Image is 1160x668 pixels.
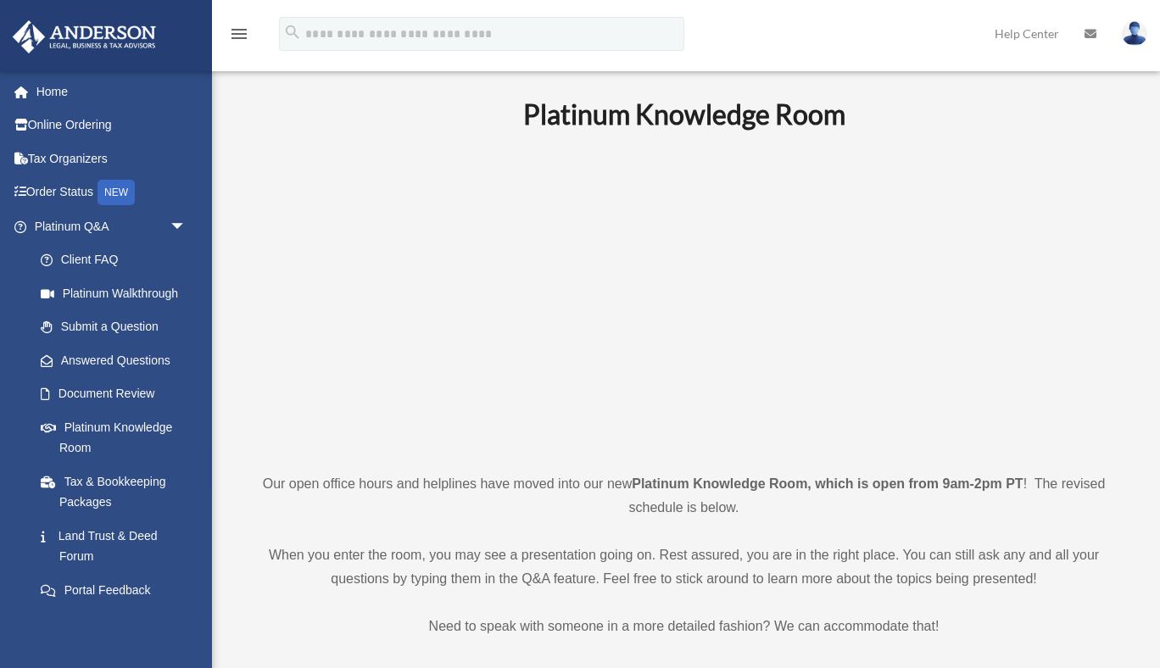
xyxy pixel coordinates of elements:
[242,543,1126,591] p: When you enter the room, you may see a presentation going on. Rest assured, you are in the right ...
[12,75,212,109] a: Home
[8,20,161,53] img: Anderson Advisors Platinum Portal
[523,97,845,131] b: Platinum Knowledge Room
[12,109,212,142] a: Online Ordering
[283,23,302,42] i: search
[12,209,212,243] a: Platinum Q&Aarrow_drop_down
[12,142,212,175] a: Tax Organizers
[632,476,1023,491] strong: Platinum Knowledge Room, which is open from 9am-2pm PT
[24,243,212,277] a: Client FAQ
[229,30,249,44] a: menu
[170,209,204,244] span: arrow_drop_down
[1122,21,1147,46] img: User Pic
[12,607,212,641] a: Digital Productsarrow_drop_down
[24,377,212,411] a: Document Review
[24,310,212,344] a: Submit a Question
[98,180,135,205] div: NEW
[24,465,212,519] a: Tax & Bookkeeping Packages
[229,24,249,44] i: menu
[12,175,212,210] a: Order StatusNEW
[170,607,204,642] span: arrow_drop_down
[24,343,212,377] a: Answered Questions
[242,615,1126,638] p: Need to speak with someone in a more detailed fashion? We can accommodate that!
[430,154,939,441] iframe: 231110_Toby_KnowledgeRoom
[24,519,212,573] a: Land Trust & Deed Forum
[24,410,204,465] a: Platinum Knowledge Room
[242,472,1126,520] p: Our open office hours and helplines have moved into our new ! The revised schedule is below.
[24,573,212,607] a: Portal Feedback
[24,276,212,310] a: Platinum Walkthrough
